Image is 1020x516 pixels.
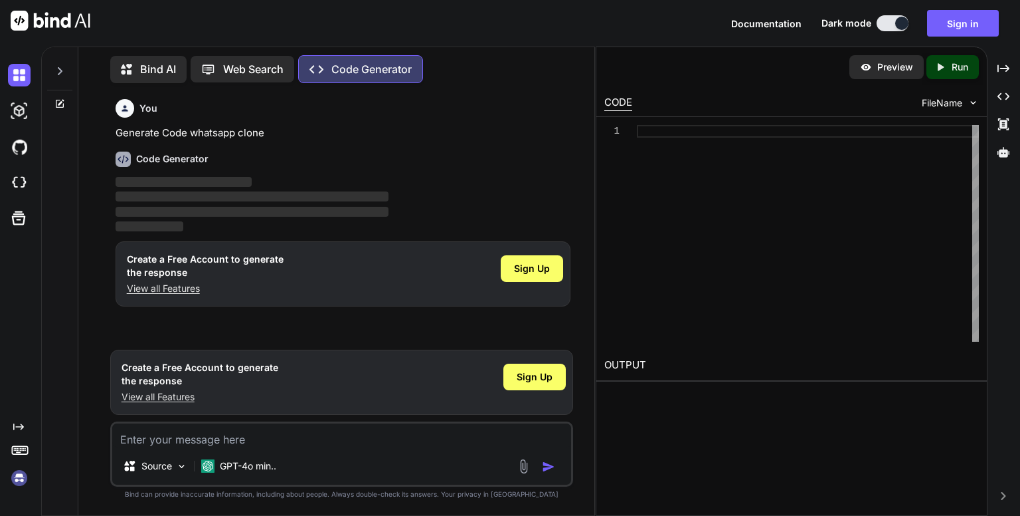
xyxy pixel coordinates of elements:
[8,172,31,194] img: cloudideIcon
[821,17,871,30] span: Dark mode
[604,95,632,111] div: CODE
[116,177,252,187] span: ‌
[127,282,284,295] p: View all Features
[116,221,184,231] span: ‌
[8,100,31,122] img: darkAi-studio
[201,459,214,473] img: GPT-4o mini
[116,192,388,201] span: ‌
[116,126,570,141] p: Generate Code whatsapp clone
[731,17,802,31] button: Documentation
[140,61,176,77] p: Bind AI
[922,96,962,110] span: FileName
[8,136,31,158] img: githubDark
[223,61,284,77] p: Web Search
[122,361,278,388] h1: Create a Free Account to generate the response
[136,152,209,166] h6: Code Generator
[110,489,573,499] p: Bind can provide inaccurate information, including about people. Always double-check its answers....
[596,350,987,381] h2: OUTPUT
[860,61,872,73] img: preview
[11,11,90,31] img: Bind AI
[331,61,412,77] p: Code Generator
[127,253,284,279] h1: Create a Free Account to generate the response
[516,459,531,474] img: attachment
[731,18,802,29] span: Documentation
[139,102,157,115] h6: You
[968,97,979,108] img: chevron down
[542,460,555,473] img: icon
[8,64,31,86] img: darkChat
[141,459,172,473] p: Source
[514,262,550,275] span: Sign Up
[176,461,187,472] img: Pick Models
[927,10,999,37] button: Sign in
[116,207,388,217] span: ‌
[604,125,620,138] div: 1
[877,61,913,74] p: Preview
[8,467,31,489] img: signin
[220,459,276,473] p: GPT-4o min..
[952,61,968,74] p: Run
[517,370,552,384] span: Sign Up
[122,390,278,404] p: View all Features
